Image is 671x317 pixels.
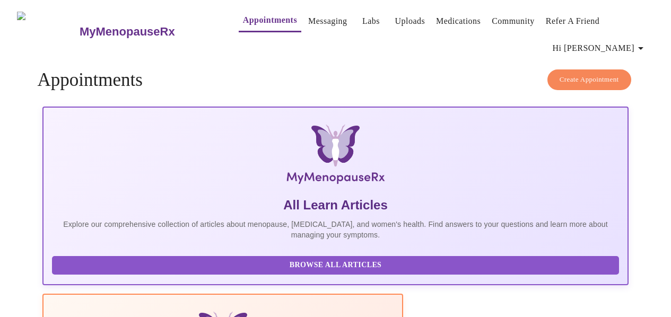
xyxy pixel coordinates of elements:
h3: MyMenopauseRx [80,25,175,39]
h4: Appointments [37,69,633,91]
button: Browse All Articles [52,256,618,275]
button: Labs [354,11,388,32]
h5: All Learn Articles [52,197,618,214]
a: Messaging [308,14,347,29]
button: Appointments [239,10,301,32]
button: Uploads [391,11,430,32]
a: Uploads [395,14,425,29]
button: Hi [PERSON_NAME] [548,38,651,59]
a: Browse All Articles [52,260,621,269]
img: MyMenopauseRx Logo [17,12,78,51]
a: Appointments [243,13,297,28]
button: Community [487,11,539,32]
a: Medications [436,14,481,29]
a: Labs [362,14,380,29]
button: Refer a Friend [542,11,604,32]
button: Create Appointment [547,69,631,90]
a: Refer a Friend [546,14,600,29]
span: Browse All Articles [63,259,608,272]
span: Create Appointment [560,74,619,86]
span: Hi [PERSON_NAME] [553,41,647,56]
a: MyMenopauseRx [78,13,217,50]
p: Explore our comprehensive collection of articles about menopause, [MEDICAL_DATA], and women's hea... [52,219,618,240]
button: Medications [432,11,485,32]
a: Community [492,14,535,29]
img: MyMenopauseRx Logo [140,125,530,188]
button: Messaging [304,11,351,32]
